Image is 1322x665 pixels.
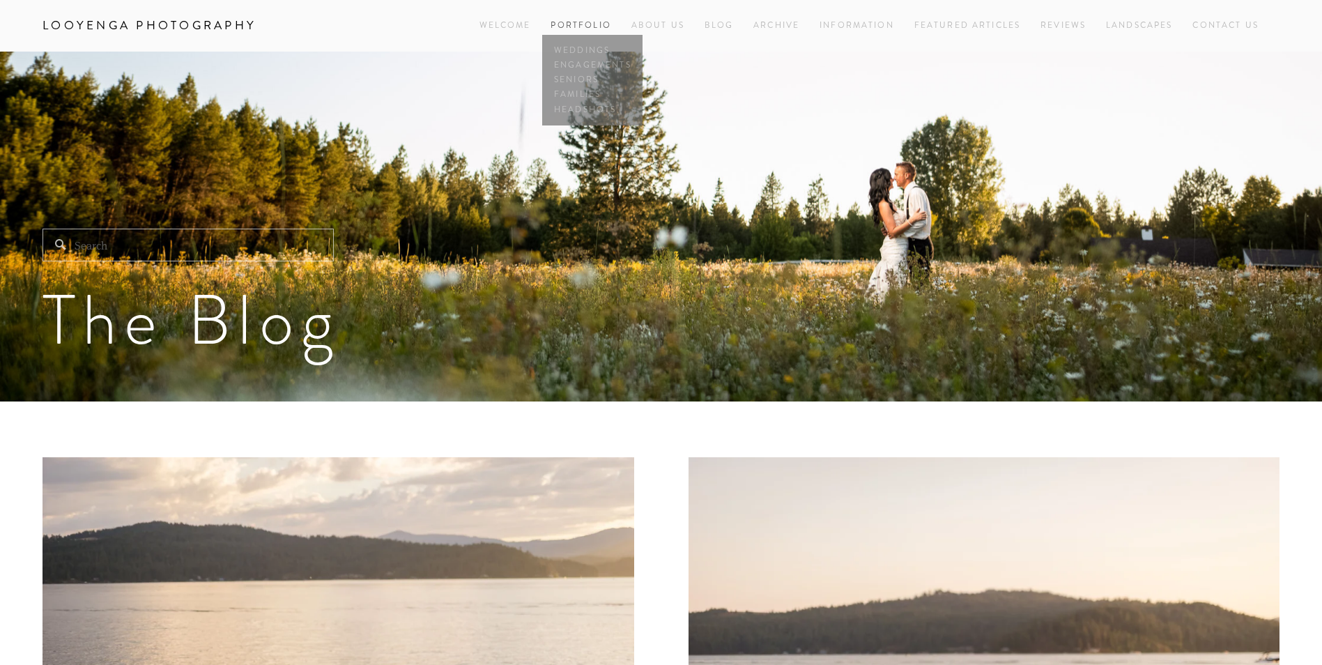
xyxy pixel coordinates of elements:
input: Search [43,229,334,261]
h1: The Blog [43,285,1279,355]
a: About Us [631,16,684,35]
a: Landscapes [1106,16,1173,35]
a: Blog [705,16,734,35]
a: Weddings [551,43,634,58]
a: Engagements [551,58,634,72]
a: Seniors [551,73,634,88]
a: Headshots [551,102,634,117]
a: Welcome [479,16,531,35]
a: Featured Articles [914,16,1021,35]
a: Looyenga Photography [32,14,267,38]
a: Reviews [1040,16,1086,35]
a: Families [551,88,634,102]
a: Archive [753,16,799,35]
a: Portfolio [551,20,610,31]
a: Contact Us [1192,16,1259,35]
a: Information [820,20,894,31]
